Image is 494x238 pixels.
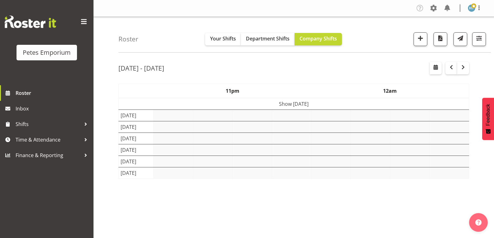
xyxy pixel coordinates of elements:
img: helena-tomlin701.jpg [468,4,475,12]
button: Filter Shifts [472,32,486,46]
th: 11pm [154,84,311,98]
span: Roster [16,88,90,98]
div: Petes Emporium [23,48,71,57]
td: Show [DATE] [119,98,469,110]
span: Feedback [485,104,491,126]
button: Select a specific date within the roster. [430,62,442,74]
h4: Roster [118,35,138,43]
button: Your Shifts [205,33,241,45]
td: [DATE] [119,133,154,144]
button: Department Shifts [241,33,295,45]
td: [DATE] [119,167,154,179]
button: Feedback - Show survey [482,98,494,140]
span: Department Shifts [246,35,290,42]
img: Rosterit website logo [5,16,56,28]
td: [DATE] [119,156,154,167]
span: Finance & Reporting [16,151,81,160]
td: [DATE] [119,144,154,156]
button: Download a PDF of the roster according to the set date range. [434,32,447,46]
td: [DATE] [119,110,154,121]
h2: [DATE] - [DATE] [118,64,164,72]
td: [DATE] [119,121,154,133]
span: Shifts [16,119,81,129]
span: Company Shifts [300,35,337,42]
button: Company Shifts [295,33,342,45]
span: Inbox [16,104,90,113]
button: Send a list of all shifts for the selected filtered period to all rostered employees. [453,32,467,46]
span: Time & Attendance [16,135,81,144]
button: Add a new shift [414,32,427,46]
img: help-xxl-2.png [475,219,482,226]
span: Your Shifts [210,35,236,42]
th: 12am [311,84,469,98]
